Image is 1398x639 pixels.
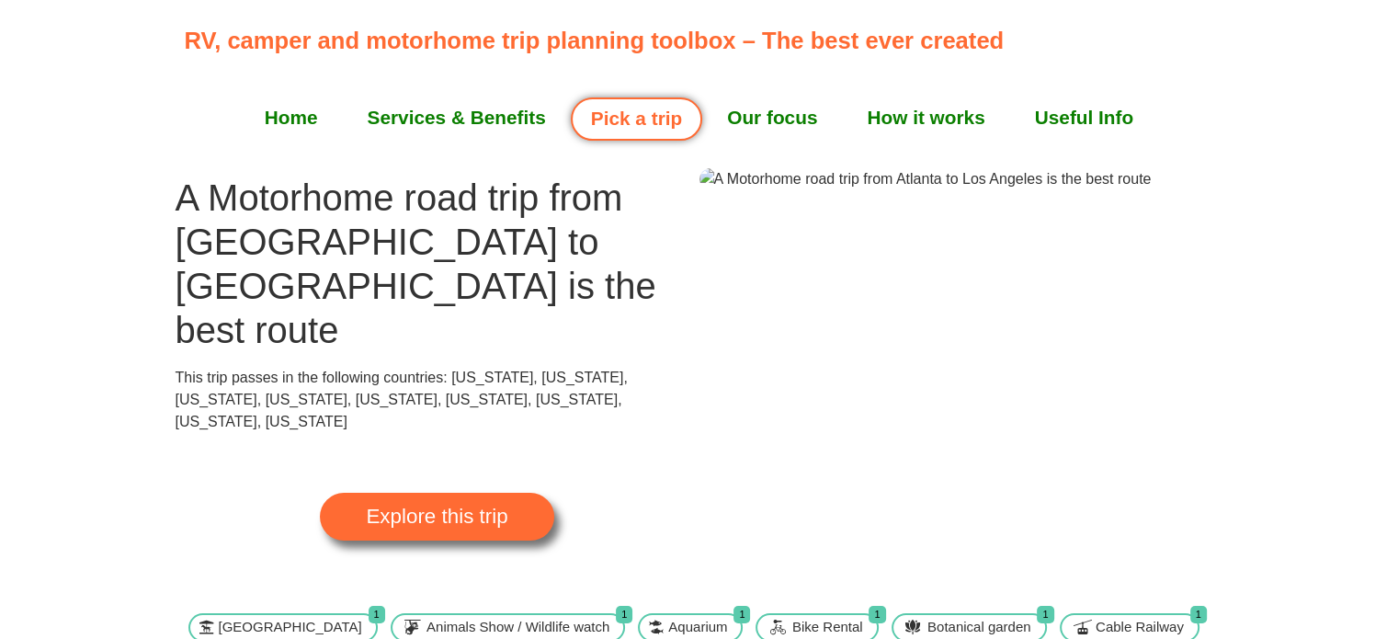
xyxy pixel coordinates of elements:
[176,370,628,429] span: This trip passes in the following countries: [US_STATE], [US_STATE], [US_STATE], [US_STATE], [US_...
[320,493,553,541] a: Explore this trip
[869,606,885,623] span: 1
[240,95,343,141] a: Home
[366,507,507,527] span: Explore this trip
[1091,617,1188,638] span: Cable Railway
[842,95,1009,141] a: How it works
[184,23,1223,58] p: RV, camper and motorhome trip planning toolbox – The best ever created
[733,606,750,623] span: 1
[923,617,1036,638] span: Botanical garden
[369,606,385,623] span: 1
[788,617,868,638] span: Bike Rental
[343,95,571,141] a: Services & Benefits
[616,606,632,623] span: 1
[214,617,367,638] span: [GEOGRAPHIC_DATA]
[702,95,842,141] a: Our focus
[1037,606,1053,623] span: 1
[1010,95,1158,141] a: Useful Info
[422,617,614,638] span: Animals Show / Wildlife watch
[184,95,1213,141] nav: Menu
[176,176,699,352] h1: A Motorhome road trip from [GEOGRAPHIC_DATA] to [GEOGRAPHIC_DATA] is the best route
[699,168,1152,190] img: A Motorhome road trip from Atlanta to Los Angeles is the best route
[571,97,702,141] a: Pick a trip
[664,617,732,638] span: Aquarium
[1190,606,1207,623] span: 1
